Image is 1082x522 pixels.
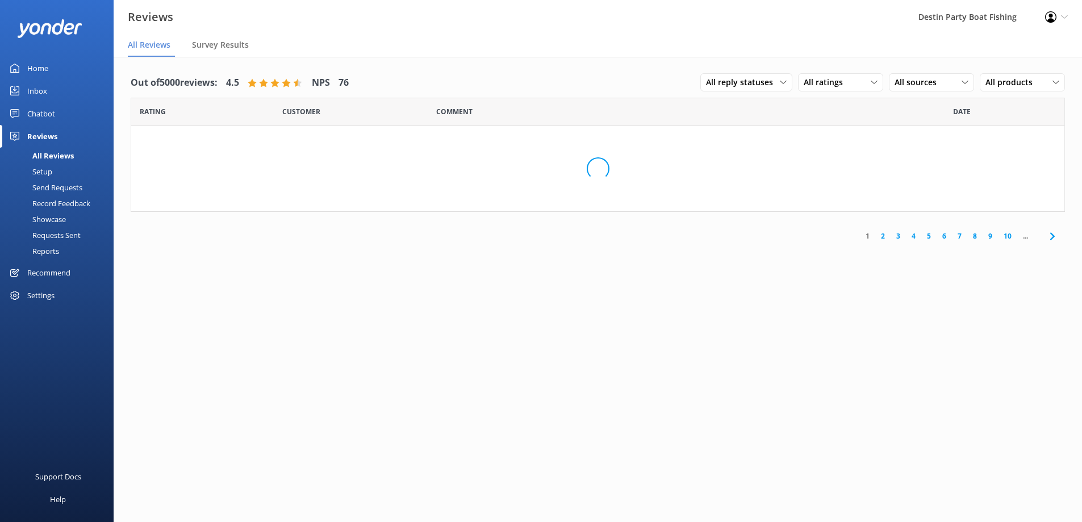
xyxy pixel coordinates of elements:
div: Reports [7,243,59,259]
a: 4 [906,231,921,241]
h4: Out of 5000 reviews: [131,76,218,90]
a: Record Feedback [7,195,114,211]
img: yonder-white-logo.png [17,19,82,38]
a: Setup [7,164,114,179]
h3: Reviews [128,8,173,26]
span: All products [985,76,1039,89]
a: 2 [875,231,891,241]
a: Showcase [7,211,114,227]
h4: 4.5 [226,76,239,90]
a: 9 [983,231,998,241]
div: Settings [27,284,55,307]
a: 5 [921,231,937,241]
div: Recommend [27,261,70,284]
div: Requests Sent [7,227,81,243]
span: Date [282,106,320,117]
a: Reports [7,243,114,259]
div: Support Docs [35,465,81,488]
span: ... [1017,231,1034,241]
a: 8 [967,231,983,241]
div: Record Feedback [7,195,90,211]
div: Send Requests [7,179,82,195]
div: Setup [7,164,52,179]
div: All Reviews [7,148,74,164]
a: 7 [952,231,967,241]
div: Help [50,488,66,511]
a: 1 [860,231,875,241]
a: Requests Sent [7,227,114,243]
div: Home [27,57,48,80]
a: All Reviews [7,148,114,164]
span: All Reviews [128,39,170,51]
div: Chatbot [27,102,55,125]
span: Question [436,106,473,117]
a: 6 [937,231,952,241]
span: Date [953,106,971,117]
span: Survey Results [192,39,249,51]
a: 3 [891,231,906,241]
div: Reviews [27,125,57,148]
span: All sources [895,76,943,89]
h4: 76 [339,76,349,90]
h4: NPS [312,76,330,90]
span: All ratings [804,76,850,89]
span: All reply statuses [706,76,780,89]
div: Inbox [27,80,47,102]
div: Showcase [7,211,66,227]
a: Send Requests [7,179,114,195]
a: 10 [998,231,1017,241]
span: Date [140,106,166,117]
